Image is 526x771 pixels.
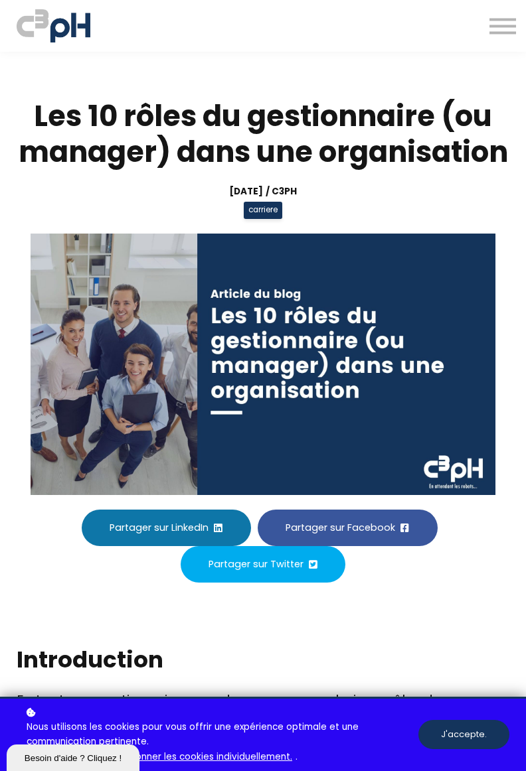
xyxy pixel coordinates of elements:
a: Sélectionner les cookies individuellement. [105,750,292,764]
button: Partager sur Twitter [181,546,346,583]
button: Partager sur Facebook [258,510,438,546]
button: Partager sur LinkedIn [82,510,251,546]
img: e58bbad8199d4beb63b3cae4b9f8d89b.jpeg [31,234,495,495]
span: carriere [244,202,282,219]
div: [DATE] / C3pH [17,185,509,199]
img: logo C3PH [17,7,90,45]
p: ou . [23,705,418,764]
div: En tant que gestionnaire, vous devez assumer plusieurs rôles dans une organisation. [17,690,509,753]
span: Partager sur Facebook [286,521,395,535]
iframe: chat widget [7,742,142,771]
span: Nous utilisons les cookies pour vous offrir une expérience optimale et une communication pertinente. [27,720,408,750]
h1: Les 10 rôles du gestionnaire (ou manager) dans une organisation [17,98,509,170]
span: Partager sur Twitter [209,557,304,571]
h2: Introduction [17,644,509,675]
span: Partager sur LinkedIn [110,521,209,535]
button: J'accepte. [418,720,509,749]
